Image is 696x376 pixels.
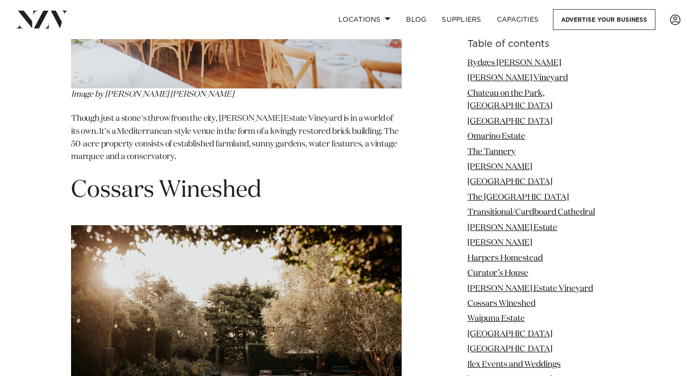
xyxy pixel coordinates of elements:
[467,254,543,262] a: Harpers Homestead
[467,178,552,187] a: [GEOGRAPHIC_DATA]
[434,9,489,30] a: SUPPLIERS
[467,208,595,217] a: Transitional/Cardboard Cathedral
[467,361,561,369] a: Ilex Events and Weddings
[467,285,593,293] a: [PERSON_NAME] Estate Vineyard
[467,39,625,49] h6: Table of contents
[331,9,398,30] a: Locations
[467,148,516,156] a: The Tannery
[467,345,552,353] a: [GEOGRAPHIC_DATA]
[467,132,525,141] a: Omarino Estate
[467,74,568,82] a: [PERSON_NAME] Vineyard
[15,11,68,28] img: nzv-logo.png
[467,59,561,67] a: Rydges [PERSON_NAME]
[467,269,528,277] a: Curator’s House
[553,9,655,30] a: Advertise your business
[467,89,552,110] a: Chateau on the Park, [GEOGRAPHIC_DATA]
[71,90,234,99] span: Image by [PERSON_NAME] [PERSON_NAME]
[71,179,261,202] span: Cossars Wineshed
[467,239,532,247] a: [PERSON_NAME]
[489,9,547,30] a: Capacities
[467,193,569,202] a: The [GEOGRAPHIC_DATA]
[467,300,536,308] a: Cossars Wineshed
[467,330,552,338] a: [GEOGRAPHIC_DATA]
[467,315,525,323] a: Waipuna Estate
[467,117,552,126] a: [GEOGRAPHIC_DATA]
[467,224,557,232] a: [PERSON_NAME] Estate
[398,9,434,30] a: BLOG
[467,163,532,171] a: [PERSON_NAME]
[71,115,399,161] span: Though just a stone's throw from the city, [PERSON_NAME] Estate Vineyard is in a world of its own...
